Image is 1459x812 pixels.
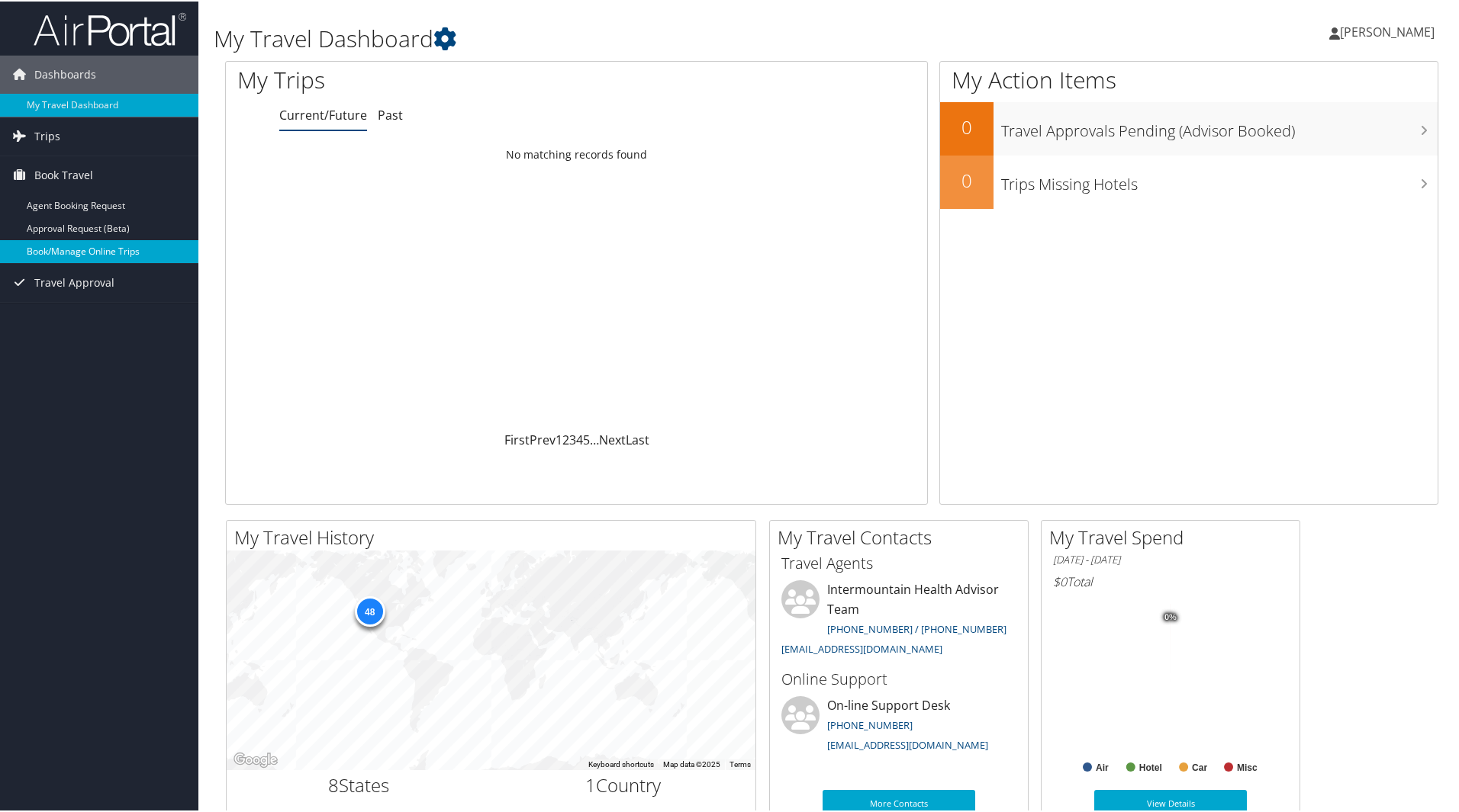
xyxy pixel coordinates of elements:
h3: Travel Approvals Pending (Advisor Booked) [1001,111,1438,140]
h6: [DATE] - [DATE] [1053,551,1288,566]
span: Travel Approval [34,262,114,300]
h6: Total [1053,572,1288,589]
a: 4 [576,430,583,447]
h2: 0 [940,166,994,192]
a: 1 [556,430,562,447]
a: 0Trips Missing Hotels [940,154,1438,207]
a: Last [626,430,649,447]
h3: Online Support [781,667,1016,688]
h2: States [238,771,480,797]
a: 3 [569,430,576,447]
span: [PERSON_NAME] [1340,22,1435,39]
li: On-line Support Desk [774,695,1024,757]
text: Car [1192,761,1207,772]
span: Book Travel [34,155,93,193]
div: 48 [354,595,385,625]
li: Intermountain Health Advisor Team [774,579,1024,660]
span: 8 [328,771,339,796]
h3: Trips Missing Hotels [1001,165,1438,194]
img: Google [230,749,281,769]
span: … [590,430,599,447]
h2: Country [503,771,745,797]
a: 2 [562,430,569,447]
span: $0 [1053,572,1067,589]
a: Past [378,105,403,122]
a: [EMAIL_ADDRESS][DOMAIN_NAME] [781,640,942,654]
a: 0Travel Approvals Pending (Advisor Booked) [940,101,1438,154]
a: [PHONE_NUMBER] / [PHONE_NUMBER] [827,621,1006,634]
a: [PERSON_NAME] [1329,8,1450,53]
a: Next [599,430,626,447]
h2: My Travel Spend [1049,523,1300,549]
a: [PHONE_NUMBER] [827,717,913,730]
h1: My Action Items [940,63,1438,95]
h1: My Travel Dashboard [214,21,1038,53]
text: Hotel [1139,761,1162,772]
a: First [504,430,530,447]
h3: Travel Agents [781,551,1016,573]
a: Terms (opens in new tab) [729,759,751,767]
a: [EMAIL_ADDRESS][DOMAIN_NAME] [827,737,988,750]
h2: My Travel Contacts [778,523,1028,549]
td: No matching records found [226,140,927,167]
span: Map data ©2025 [663,759,720,767]
text: Misc [1237,761,1258,772]
tspan: 0% [1164,611,1177,621]
a: Prev [530,430,556,447]
h2: My Travel History [234,523,755,549]
span: Dashboards [34,54,96,92]
img: airportal-logo.png [34,10,186,46]
button: Keyboard shortcuts [588,758,654,769]
h2: 0 [940,113,994,139]
a: 5 [583,430,590,447]
a: Current/Future [279,105,367,122]
span: Trips [34,116,60,154]
a: Open this area in Google Maps (opens a new window) [230,749,281,769]
h1: My Trips [237,63,623,95]
text: Air [1096,761,1109,772]
span: 1 [585,771,596,796]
